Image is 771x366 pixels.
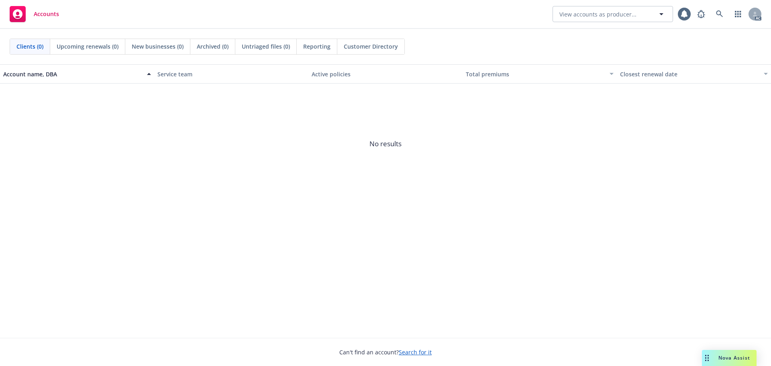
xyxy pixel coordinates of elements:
span: View accounts as producer... [559,10,636,18]
span: Upcoming renewals (0) [57,42,118,51]
button: Closest renewal date [617,64,771,84]
span: Clients (0) [16,42,43,51]
span: Nova Assist [718,354,750,361]
div: Service team [157,70,305,78]
a: Search for it [399,348,432,356]
span: Archived (0) [197,42,228,51]
button: Active policies [308,64,463,84]
div: Closest renewal date [620,70,759,78]
a: Switch app [730,6,746,22]
span: Reporting [303,42,330,51]
a: Report a Bug [693,6,709,22]
button: Total premiums [463,64,617,84]
span: New businesses (0) [132,42,184,51]
div: Account name, DBA [3,70,142,78]
a: Search [712,6,728,22]
button: Nova Assist [702,350,757,366]
button: Service team [154,64,308,84]
span: Customer Directory [344,42,398,51]
span: Accounts [34,11,59,17]
span: Untriaged files (0) [242,42,290,51]
div: Active policies [312,70,459,78]
div: Drag to move [702,350,712,366]
div: Total premiums [466,70,605,78]
span: Can't find an account? [339,348,432,356]
a: Accounts [6,3,62,25]
button: View accounts as producer... [553,6,673,22]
